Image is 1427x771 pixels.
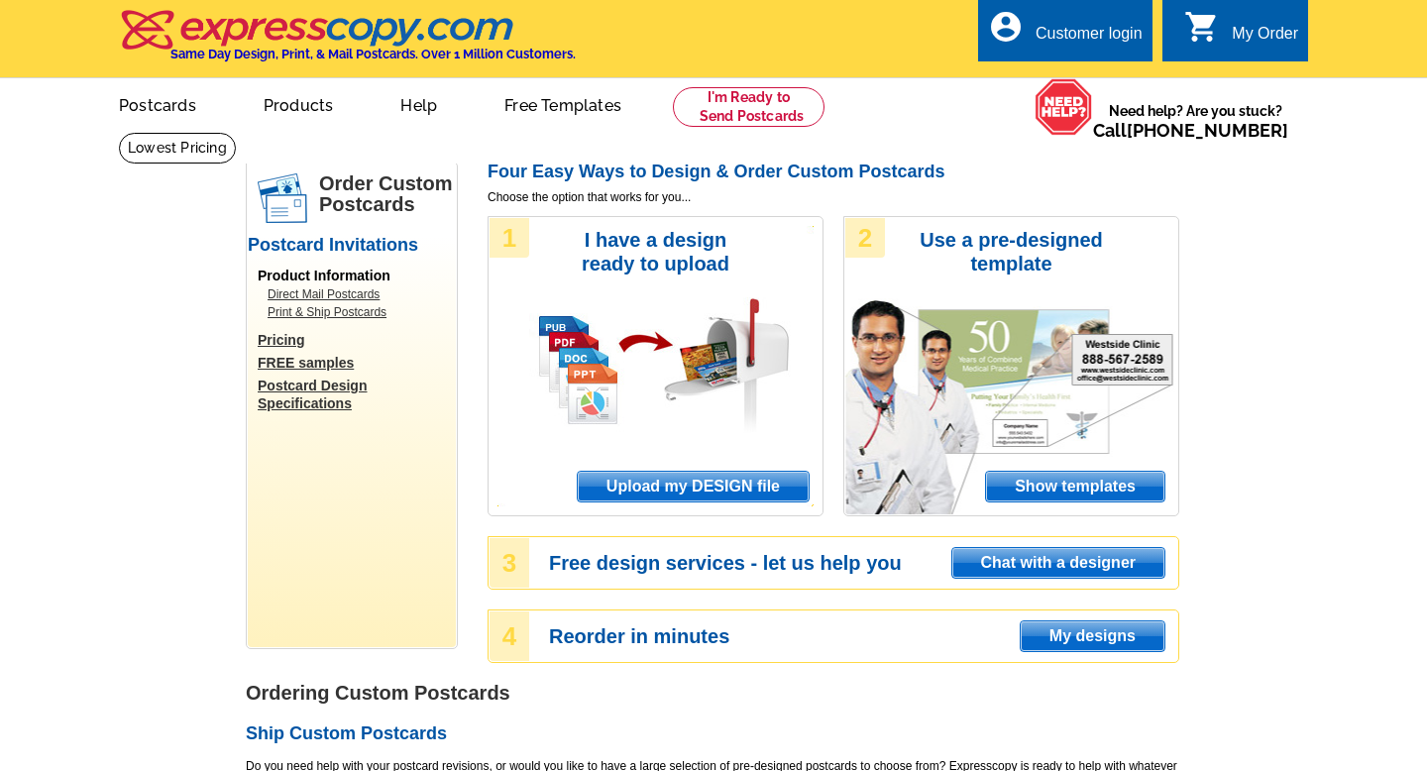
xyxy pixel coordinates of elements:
[258,268,390,283] span: Product Information
[549,627,1177,645] h3: Reorder in minutes
[488,162,1179,183] h2: Four Easy Ways to Design & Order Custom Postcards
[248,235,456,257] h2: Postcard Invitations
[232,80,366,127] a: Products
[1035,78,1093,136] img: help
[268,285,446,303] a: Direct Mail Postcards
[1020,620,1165,652] a: My designs
[1021,621,1164,651] span: My designs
[951,547,1165,579] a: Chat with a designer
[1232,25,1298,53] div: My Order
[490,218,529,258] div: 1
[268,303,446,321] a: Print & Ship Postcards
[246,682,510,704] strong: Ordering Custom Postcards
[1127,120,1288,141] a: [PHONE_NUMBER]
[1184,22,1298,47] a: shopping_cart My Order
[988,9,1024,45] i: account_circle
[549,554,1177,572] h3: Free design services - let us help you
[258,173,307,223] img: postcards.png
[910,228,1113,275] h3: Use a pre-designed template
[1093,101,1298,141] span: Need help? Are you stuck?
[319,173,456,215] h1: Order Custom Postcards
[258,377,456,412] a: Postcard Design Specifications
[1093,120,1288,141] span: Call
[87,80,228,127] a: Postcards
[473,80,653,127] a: Free Templates
[170,47,576,61] h4: Same Day Design, Print, & Mail Postcards. Over 1 Million Customers.
[490,538,529,588] div: 3
[258,331,456,349] a: Pricing
[1184,9,1220,45] i: shopping_cart
[986,472,1164,501] span: Show templates
[577,471,810,502] a: Upload my DESIGN file
[488,188,1179,206] span: Choose the option that works for you...
[952,548,1164,578] span: Chat with a designer
[246,723,1179,745] h2: Ship Custom Postcards
[258,354,456,372] a: FREE samples
[845,218,885,258] div: 2
[578,472,809,501] span: Upload my DESIGN file
[985,471,1165,502] a: Show templates
[369,80,469,127] a: Help
[554,228,757,275] h3: I have a design ready to upload
[988,22,1143,47] a: account_circle Customer login
[490,611,529,661] div: 4
[119,24,576,61] a: Same Day Design, Print, & Mail Postcards. Over 1 Million Customers.
[1036,25,1143,53] div: Customer login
